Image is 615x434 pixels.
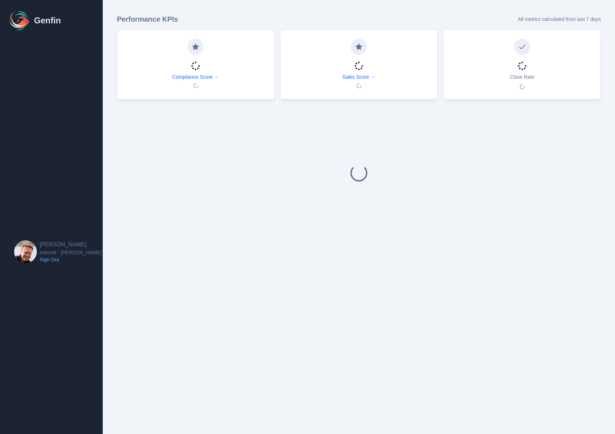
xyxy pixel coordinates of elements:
[34,15,61,26] h1: Genfin
[40,249,101,256] span: Internal - [PERSON_NAME]
[117,14,178,24] h3: Performance KPIs
[510,73,534,80] p: Close Rate
[342,73,375,80] a: Sales Score →
[40,256,101,263] a: Sign Out
[14,240,37,263] img: Brian Dunagan
[9,9,31,32] img: Logo
[172,73,219,80] a: Compliance Score →
[518,16,601,23] p: All metrics calculated from last 7 days
[40,240,101,249] h2: [PERSON_NAME]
